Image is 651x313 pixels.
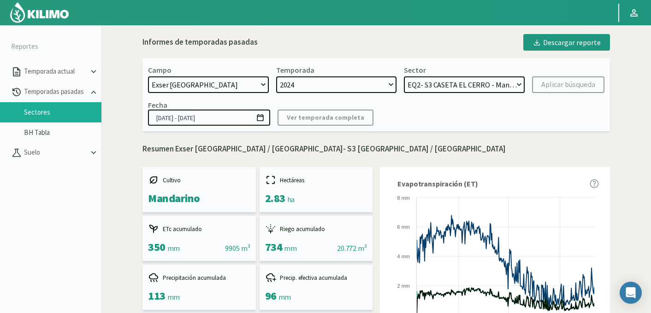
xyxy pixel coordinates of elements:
[265,223,367,234] div: Riego acumulado
[397,195,410,201] text: 8 mm
[167,292,180,301] span: mm
[260,265,373,310] kil-mini-card: report-summary-cards.ACCUMULATED_EFFECTIVE_PRECIPITATION
[265,272,367,283] div: Precip. efectiva acumulada
[142,167,256,212] kil-mini-card: report-summary-cards.CROP
[148,110,270,126] input: dd/mm/yyyy - dd/mm/yyyy
[148,240,166,254] span: 350
[142,143,610,155] p: Resumen Exser [GEOGRAPHIC_DATA] / [GEOGRAPHIC_DATA]- S3 [GEOGRAPHIC_DATA] / [GEOGRAPHIC_DATA]
[284,243,296,253] span: mm
[523,34,610,51] button: Descargar reporte
[142,216,256,261] kil-mini-card: report-summary-cards.ACCUMULATED_ETC
[260,167,373,212] kil-mini-card: report-summary-cards.HECTARES
[620,282,642,304] div: Open Intercom Messenger
[278,292,291,301] span: mm
[9,1,70,23] img: Kilimo
[148,100,167,110] div: Fecha
[22,87,89,97] p: Temporadas pasadas
[260,216,373,261] kil-mini-card: report-summary-cards.ACCUMULATED_IRRIGATION
[148,272,250,283] div: Precipitación acumulada
[337,243,367,254] div: 20.772 m³
[142,265,256,310] kil-mini-card: report-summary-cards.ACCUMULATED_PRECIPITATION
[22,66,89,77] p: Temporada actual
[22,147,89,158] p: Suelo
[397,254,410,259] text: 4 mm
[287,195,295,204] span: ha
[404,65,426,75] div: Sector
[148,174,250,185] div: Cultivo
[148,289,166,303] span: 113
[148,223,250,234] div: ETc acumulado
[167,243,180,253] span: mm
[265,191,285,205] span: 2.83
[142,36,258,48] div: Informes de temporadas pasadas
[397,178,478,189] span: Evapotranspiración (ET)
[397,283,410,289] text: 2 mm
[265,174,367,185] div: Hectáreas
[225,243,250,254] div: 9905 m³
[265,240,283,254] span: 734
[24,108,101,116] a: Sectores
[533,37,601,48] div: Descargar reporte
[24,128,101,137] a: BH Tabla
[265,289,277,303] span: 96
[148,191,200,205] span: Mandarino
[397,224,410,230] text: 6 mm
[148,65,172,75] div: Campo
[276,65,314,75] div: Temporada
